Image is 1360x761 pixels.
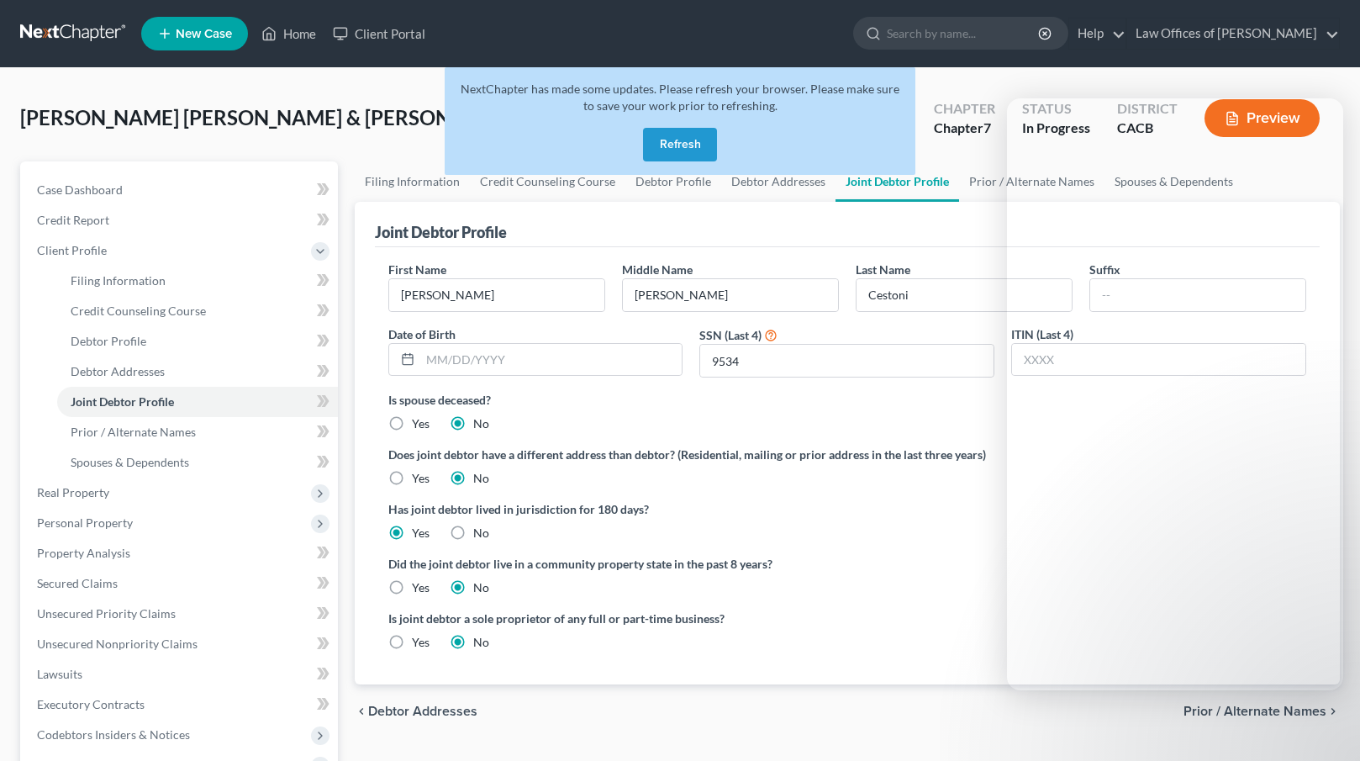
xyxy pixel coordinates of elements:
input: MM/DD/YYYY [420,344,683,376]
span: [PERSON_NAME] [PERSON_NAME] & [PERSON_NAME] [20,105,524,129]
span: Unsecured Priority Claims [37,606,176,621]
a: Client Portal [324,18,434,49]
label: Middle Name [622,261,693,278]
input: -- [389,279,604,311]
span: Property Analysis [37,546,130,560]
span: Debtor Profile [71,334,146,348]
div: Chapter [934,119,995,138]
span: Spouses & Dependents [71,455,189,469]
span: Unsecured Nonpriority Claims [37,637,198,651]
a: Filing Information [57,266,338,296]
span: Secured Claims [37,576,118,590]
span: New Case [176,28,232,40]
button: Refresh [643,128,717,161]
span: Client Profile [37,243,107,257]
button: Prior / Alternate Names chevron_right [1183,705,1340,718]
a: Debtor Addresses [57,357,338,387]
iframe: Intercom live chat [1303,704,1343,744]
label: Yes [412,470,430,487]
label: Yes [412,579,430,596]
span: Prior / Alternate Names [71,425,196,439]
span: Joint Debtor Profile [71,394,174,409]
span: Credit Counseling Course [71,304,206,318]
input: M.I [623,279,838,311]
a: Executory Contracts [24,690,338,720]
label: Is spouse deceased? [388,391,1307,409]
label: No [473,579,489,596]
span: NextChapter has made some updates. Please refresh your browser. Please make sure to save your wor... [461,82,899,113]
button: chevron_left Debtor Addresses [355,705,477,718]
label: No [473,525,489,542]
span: Lawsuits [37,667,82,681]
label: No [473,470,489,487]
span: Prior / Alternate Names [1183,705,1326,718]
span: Personal Property [37,515,133,530]
span: Real Property [37,485,109,499]
label: Has joint debtor lived in jurisdiction for 180 days? [388,500,1307,518]
a: Home [253,18,324,49]
a: Prior / Alternate Names [57,417,338,447]
span: Codebtors Insiders & Notices [37,727,190,742]
a: Lawsuits [24,659,338,690]
a: Unsecured Priority Claims [24,599,338,629]
label: Did the joint debtor live in a community property state in the past 8 years? [388,555,1307,573]
label: Yes [412,415,430,432]
iframe: Intercom live chat [1007,98,1343,690]
a: Help [1069,18,1125,49]
input: Search by name... [887,18,1041,49]
label: No [473,415,489,432]
label: Date of Birth [388,325,456,343]
label: No [473,634,489,651]
a: Prior / Alternate Names [959,161,1104,202]
a: Credit Report [24,205,338,235]
input: XXXX [700,345,994,377]
span: Executory Contracts [37,697,145,711]
span: Credit Report [37,213,109,227]
label: Is joint debtor a sole proprietor of any full or part-time business? [388,610,839,627]
div: Chapter [934,99,995,119]
div: Joint Debtor Profile [375,222,507,242]
a: Filing Information [355,161,470,202]
a: Case Dashboard [24,175,338,205]
input: -- [857,279,1072,311]
a: Secured Claims [24,568,338,599]
a: Property Analysis [24,538,338,568]
span: Case Dashboard [37,182,123,197]
label: Yes [412,525,430,542]
a: Joint Debtor Profile [57,387,338,417]
a: Law Offices of [PERSON_NAME] [1127,18,1339,49]
span: Debtor Addresses [368,705,477,718]
label: Yes [412,634,430,651]
span: Filing Information [71,273,166,288]
i: chevron_left [355,705,368,718]
a: Spouses & Dependents [57,447,338,478]
a: Debtor Profile [57,326,338,357]
a: Unsecured Nonpriority Claims [24,629,338,659]
a: Credit Counseling Course [57,296,338,326]
label: SSN (Last 4) [699,326,762,344]
label: First Name [388,261,446,278]
label: Last Name [856,261,910,278]
label: Does joint debtor have a different address than debtor? (Residential, mailing or prior address in... [388,446,1307,463]
span: Debtor Addresses [71,364,165,378]
span: 7 [983,119,991,135]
